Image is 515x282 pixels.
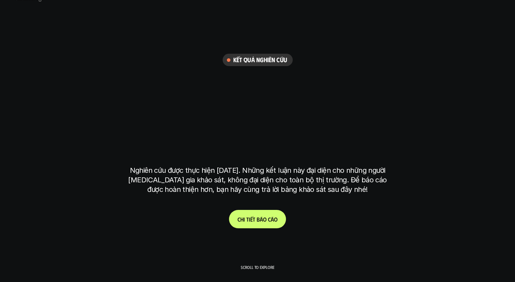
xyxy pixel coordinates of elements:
[263,216,267,223] span: o
[246,216,249,223] span: t
[271,216,274,223] span: á
[274,216,277,223] span: o
[268,216,271,223] span: c
[240,216,244,223] span: h
[244,216,245,223] span: i
[253,216,255,223] span: t
[131,129,384,159] h1: tại [GEOGRAPHIC_DATA]
[249,216,250,223] span: i
[229,210,286,228] a: Chitiếtbáocáo
[257,216,260,223] span: b
[233,56,287,64] h6: Kết quả nghiên cứu
[238,216,240,223] span: C
[125,166,390,194] p: Nghiên cứu được thực hiện [DATE]. Những kết luận này đại diện cho những người [MEDICAL_DATA] gia ...
[241,265,274,270] p: Scroll to explore
[260,216,263,223] span: á
[128,73,387,103] h1: phạm vi công việc của
[250,216,253,223] span: ế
